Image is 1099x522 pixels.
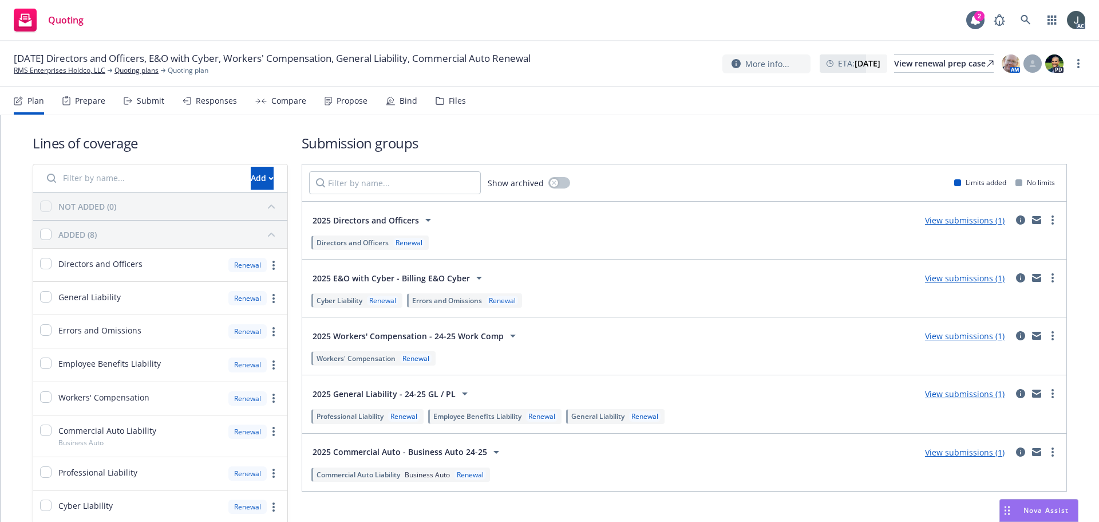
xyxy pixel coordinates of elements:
span: General Liability [58,291,121,303]
div: Renewal [367,296,398,305]
div: Renewal [629,411,661,421]
button: 2025 Commercial Auto - Business Auto 24-25 [309,441,507,464]
span: Commercial Auto Liability [317,470,400,480]
a: View submissions (1) [925,215,1005,226]
span: Professional Liability [317,411,384,421]
div: Responses [196,96,237,105]
div: Renewal [228,500,267,514]
span: 2025 Commercial Auto - Business Auto 24-25 [313,446,487,458]
span: Commercial Auto Liability [58,425,156,437]
a: mail [1030,213,1043,227]
div: Limits added [954,178,1006,187]
a: Quoting [9,4,88,36]
div: Renewal [228,291,267,305]
a: more [1046,329,1060,343]
span: General Liability [571,411,624,421]
span: Directors and Officers [58,258,143,270]
button: 2025 Workers' Compensation - 24-25 Work Comp [309,324,523,347]
a: mail [1030,387,1043,401]
span: Errors and Omissions [58,324,141,336]
span: Quoting plan [168,65,208,76]
input: Filter by name... [40,167,244,190]
span: 2025 Directors and Officers [313,214,419,226]
button: Nova Assist [999,499,1078,522]
div: Renewal [228,425,267,439]
span: Professional Liability [58,466,137,478]
span: Business Auto [58,438,104,448]
span: Cyber Liability [58,500,113,512]
a: View submissions (1) [925,388,1005,399]
div: Plan [27,96,44,105]
div: Renewal [228,358,267,372]
div: 2 [974,11,985,21]
span: 2025 Workers' Compensation - 24-25 Work Comp [313,330,504,342]
img: photo [1045,54,1064,73]
a: circleInformation [1014,271,1027,285]
div: Renewal [400,354,432,363]
span: Workers' Compensation [58,391,149,403]
a: more [267,292,280,305]
a: more [267,425,280,438]
div: Renewal [526,411,558,421]
span: Employee Benefits Liability [433,411,521,421]
span: 2025 General Liability - 24-25 GL / PL [313,388,456,400]
a: mail [1030,329,1043,343]
button: More info... [722,54,811,73]
button: 2025 General Liability - 24-25 GL / PL [309,382,475,405]
span: Workers' Compensation [317,354,396,363]
div: Renewal [454,470,486,480]
a: circleInformation [1014,387,1027,401]
a: more [1046,271,1060,285]
a: Switch app [1041,9,1064,32]
span: Employee Benefits Liability [58,358,161,370]
a: more [1046,445,1060,459]
div: Prepare [75,96,105,105]
button: NOT ADDED (0) [58,197,280,215]
a: more [267,500,280,514]
a: View submissions (1) [925,273,1005,284]
a: more [267,258,280,272]
h1: Submission groups [302,134,1067,152]
a: Report a Bug [988,9,1011,32]
a: mail [1030,445,1043,459]
a: circleInformation [1014,329,1027,343]
a: mail [1030,271,1043,285]
span: Business Auto [405,470,450,480]
span: Show archived [488,177,544,189]
span: [DATE] Directors and Officers, E&O with Cyber, Workers' Compensation, General Liability, Commerci... [14,52,531,65]
div: Files [449,96,466,105]
a: more [1072,57,1085,70]
div: ADDED (8) [58,229,97,241]
img: photo [1067,11,1085,29]
div: No limits [1015,178,1055,187]
div: Renewal [228,258,267,272]
div: View renewal prep case [894,55,994,72]
a: more [267,391,280,405]
div: Renewal [388,411,420,421]
a: RMS Enterprises Holdco, LLC [14,65,105,76]
span: Directors and Officers [317,238,389,248]
span: More info... [745,58,789,70]
a: more [267,358,280,372]
a: more [1046,213,1060,227]
span: Quoting [48,15,84,25]
div: Renewal [228,391,267,406]
div: Bind [400,96,417,105]
a: Quoting plans [114,65,159,76]
span: Errors and Omissions [412,296,482,305]
a: Search [1014,9,1037,32]
span: Cyber Liability [317,296,362,305]
a: View submissions (1) [925,447,1005,458]
button: 2025 E&O with Cyber - Billing E&O Cyber [309,266,489,289]
a: more [267,466,280,480]
div: Renewal [228,466,267,481]
span: 2025 E&O with Cyber - Billing E&O Cyber [313,272,470,284]
div: Drag to move [1000,500,1014,521]
a: View renewal prep case [894,54,994,73]
strong: [DATE] [855,58,880,69]
span: ETA : [838,57,880,69]
a: circleInformation [1014,213,1027,227]
button: Add [251,167,274,190]
a: View submissions (1) [925,331,1005,342]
